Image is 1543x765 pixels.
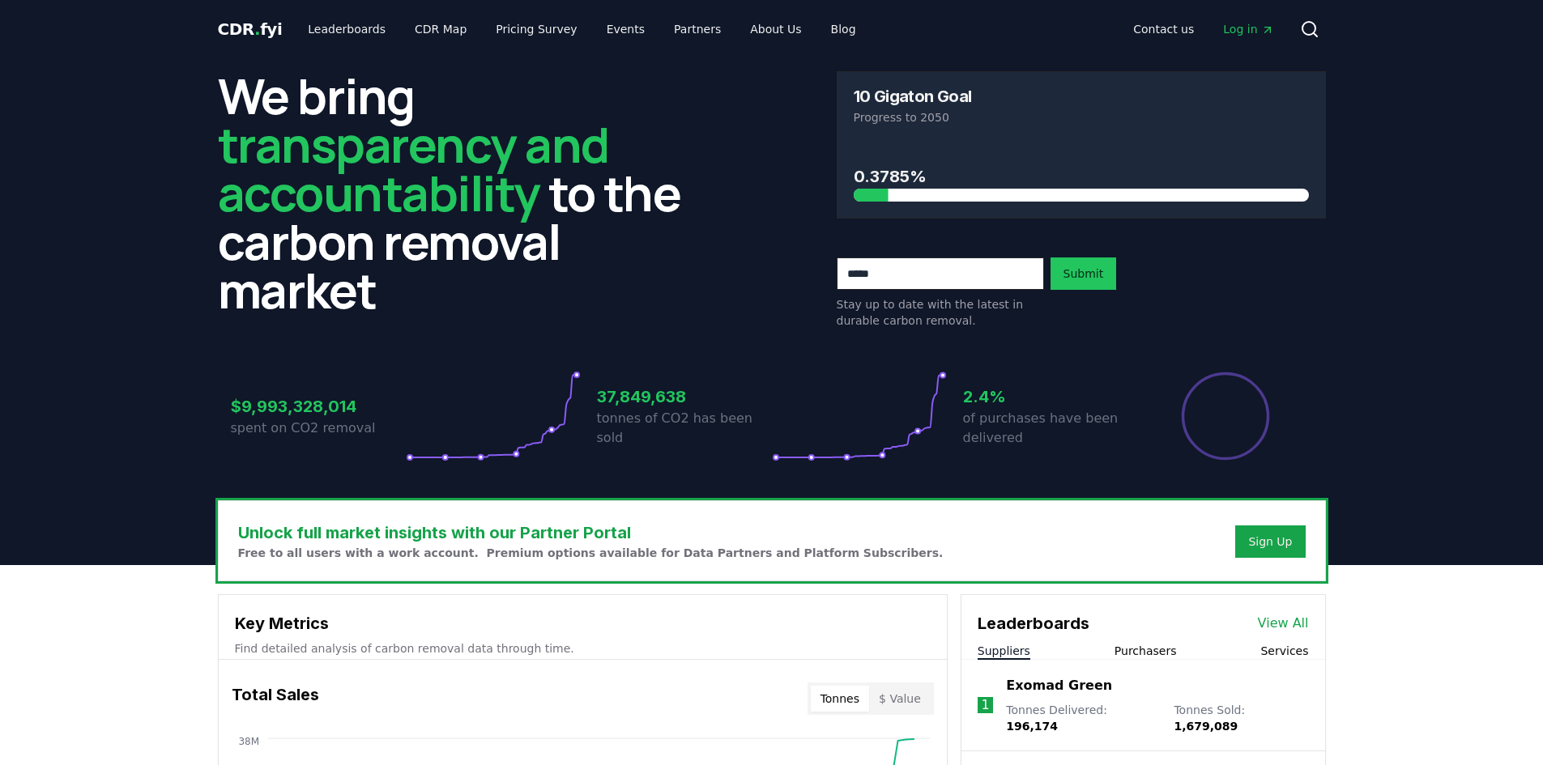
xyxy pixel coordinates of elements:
[978,611,1089,635] h3: Leaderboards
[235,640,931,657] p: Find detailed analysis of carbon removal data through time.
[1248,533,1292,550] a: Sign Up
[1051,257,1117,290] button: Submit
[854,88,972,104] h3: 10 Gigaton Goal
[1180,371,1271,461] div: Percentage of sales delivered
[238,736,259,747] tspan: 38M
[854,164,1309,189] h3: 0.3785%
[594,15,658,44] a: Events
[1223,21,1273,37] span: Log in
[1258,614,1309,633] a: View All
[1235,525,1305,558] button: Sign Up
[218,18,283,40] a: CDR.fyi
[597,385,772,409] h3: 37,849,638
[231,419,406,438] p: spent on CO2 removal
[1006,702,1157,734] p: Tonnes Delivered :
[737,15,814,44] a: About Us
[1006,720,1058,733] span: 196,174
[1210,15,1286,44] a: Log in
[869,686,931,712] button: $ Value
[978,643,1030,659] button: Suppliers
[295,15,399,44] a: Leaderboards
[811,686,869,712] button: Tonnes
[231,394,406,419] h3: $9,993,328,014
[218,111,609,226] span: transparency and accountability
[218,71,707,314] h2: We bring to the carbon removal market
[963,409,1138,448] p: of purchases have been delivered
[218,19,283,39] span: CDR fyi
[1006,676,1112,695] a: Exomad Green
[818,15,869,44] a: Blog
[295,15,868,44] nav: Main
[963,385,1138,409] h3: 2.4%
[854,109,1309,125] p: Progress to 2050
[1120,15,1207,44] a: Contact us
[1174,702,1308,734] p: Tonnes Sold :
[254,19,260,39] span: .
[232,682,319,715] h3: Total Sales
[1115,643,1177,659] button: Purchasers
[1120,15,1286,44] nav: Main
[661,15,734,44] a: Partners
[1260,643,1308,659] button: Services
[597,409,772,448] p: tonnes of CO2 has been sold
[402,15,480,44] a: CDR Map
[1174,720,1238,733] span: 1,679,089
[238,545,944,561] p: Free to all users with a work account. Premium options available for Data Partners and Platform S...
[235,611,931,635] h3: Key Metrics
[837,296,1044,329] p: Stay up to date with the latest in durable carbon removal.
[238,521,944,545] h3: Unlock full market insights with our Partner Portal
[981,695,989,715] p: 1
[483,15,590,44] a: Pricing Survey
